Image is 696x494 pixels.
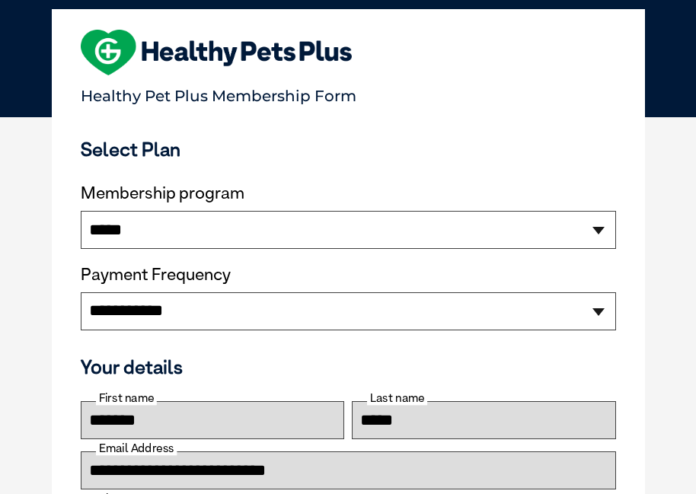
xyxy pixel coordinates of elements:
[81,265,231,285] label: Payment Frequency
[81,80,616,105] p: Healthy Pet Plus Membership Form
[367,391,427,405] label: Last name
[96,391,157,405] label: First name
[81,355,616,378] h3: Your details
[81,30,353,75] img: heart-shape-hpp-logo-large.png
[96,441,177,455] label: Email Address
[81,183,616,203] label: Membership program
[81,138,616,161] h3: Select Plan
